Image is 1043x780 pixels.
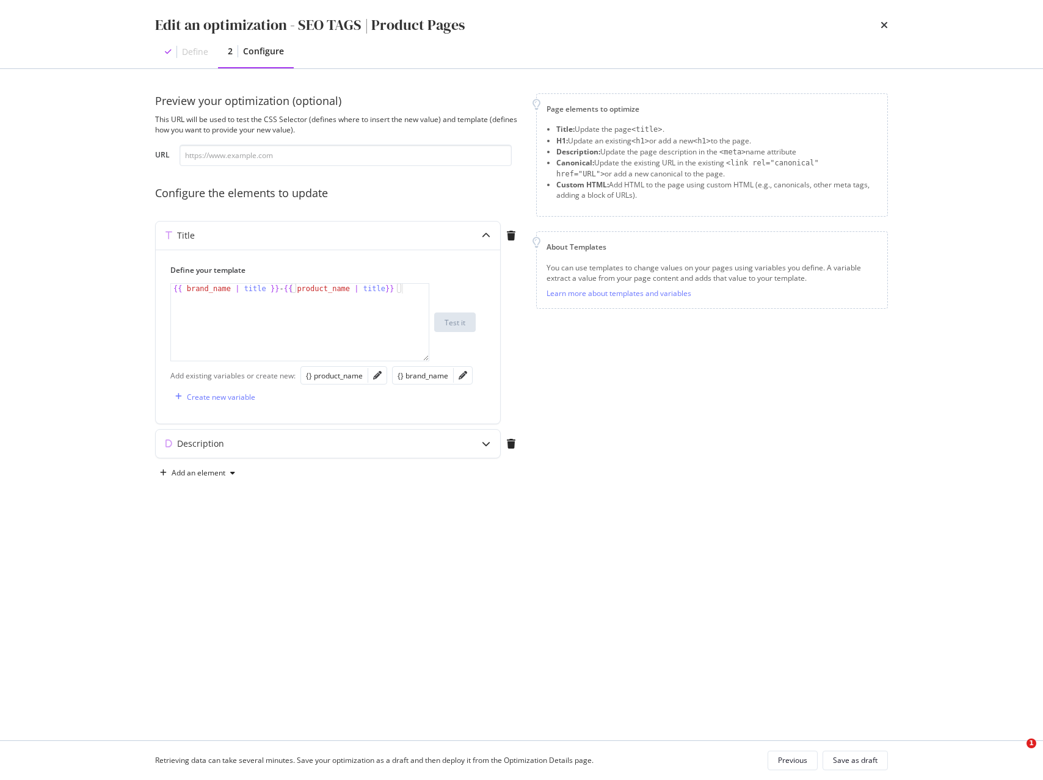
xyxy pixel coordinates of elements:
[398,370,448,381] div: {} brand_name
[556,179,878,200] li: Add HTML to the page using custom HTML (e.g., canonicals, other meta tags, adding a block of URLs).
[172,469,225,477] div: Add an element
[547,288,691,298] a: Learn more about templates and variables
[155,93,521,109] div: Preview your optimization (optional)
[556,124,575,134] strong: Title:
[547,242,878,252] div: About Templates
[631,137,649,145] span: <h1>
[547,104,878,114] div: Page elements to optimize
[170,387,255,406] button: Create new variable
[306,368,363,383] button: {} product_name
[155,114,521,135] div: This URL will be used to test the CSS Selector (defines where to insert the new value) and templa...
[881,15,888,35] div: times
[556,135,878,146] li: Update an existing or add a new to the page.
[187,392,255,402] div: Create new variable
[833,755,878,765] div: Save as draft
[434,312,476,332] button: Test it
[373,371,382,380] div: pencil
[243,45,284,57] div: Configure
[631,125,663,134] span: <title>
[1027,738,1036,748] span: 1
[155,15,465,35] div: Edit an optimization - SEO TAGS | Product Pages
[155,463,240,483] button: Add an element
[170,265,476,275] label: Define your template
[556,159,819,178] span: <link rel="canonical" href="URL">
[398,368,448,383] button: {} brand_name
[556,146,878,157] li: Update the page description in the name attribute
[693,137,711,145] span: <h1>
[155,186,521,201] div: Configure the elements to update
[719,148,746,156] span: <meta>
[547,262,878,283] div: You can use templates to change values on your pages using variables you define. A variable extra...
[155,150,170,163] label: URL
[556,179,609,190] strong: Custom HTML:
[768,751,818,770] button: Previous
[306,370,363,381] div: {} product_name
[556,135,568,146] strong: H1:
[556,146,600,157] strong: Description:
[778,755,807,765] div: Previous
[182,46,208,58] div: Define
[170,370,296,381] div: Add existing variables or create new:
[177,438,224,450] div: Description
[823,751,888,770] button: Save as draft
[1001,738,1031,768] iframe: Intercom live chat
[556,157,594,168] strong: Canonical:
[177,229,195,242] div: Title
[228,45,233,57] div: 2
[445,317,465,328] div: Test it
[556,124,878,135] li: Update the page .
[459,371,467,380] div: pencil
[556,157,878,179] li: Update the existing URL in the existing or add a new canonical to the page.
[180,145,512,166] input: https://www.example.com
[155,755,594,765] div: Retrieving data can take several minutes. Save your optimization as a draft and then deploy it fr...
